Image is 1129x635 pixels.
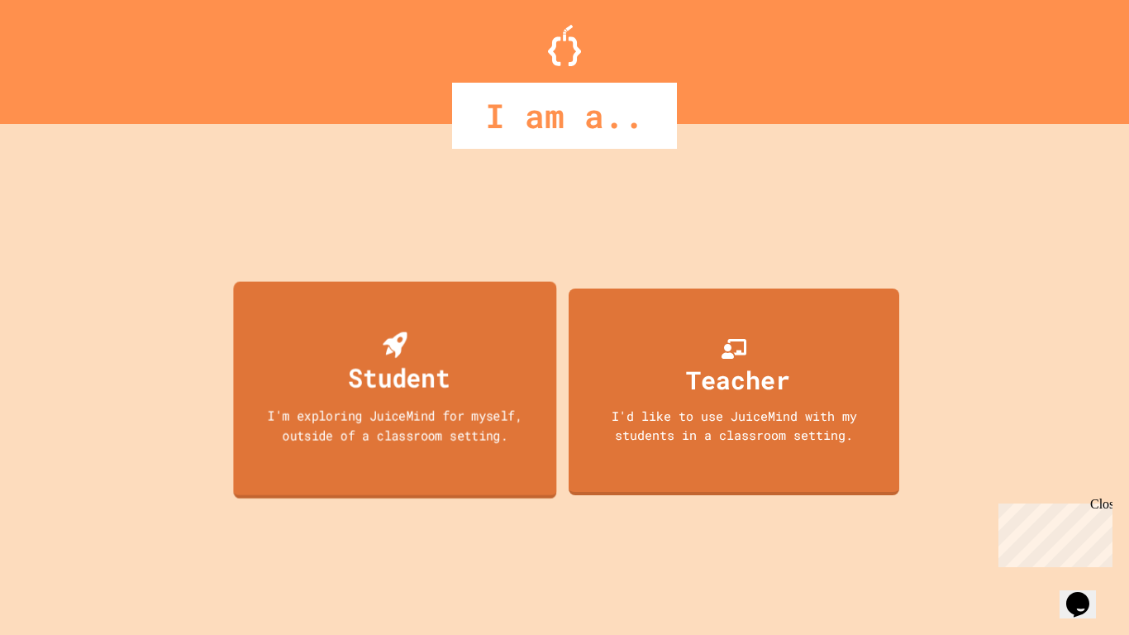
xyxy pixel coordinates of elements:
[548,25,581,66] img: Logo.svg
[250,406,541,445] div: I'm exploring JuiceMind for myself, outside of a classroom setting.
[452,83,677,149] div: I am a..
[1060,569,1112,618] iframe: chat widget
[992,497,1112,567] iframe: chat widget
[348,358,450,397] div: Student
[585,407,883,444] div: I'd like to use JuiceMind with my students in a classroom setting.
[686,361,790,399] div: Teacher
[7,7,114,105] div: Chat with us now!Close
